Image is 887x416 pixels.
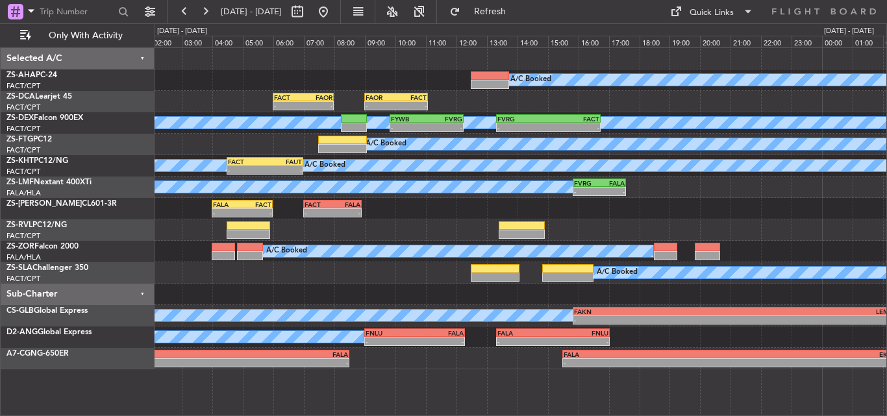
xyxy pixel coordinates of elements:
[332,201,360,208] div: FALA
[305,201,332,208] div: FACT
[553,329,609,337] div: FNLU
[157,26,207,37] div: [DATE] - [DATE]
[6,350,37,358] span: A7-CGN
[274,93,303,101] div: FACT
[266,241,307,261] div: A/C Booked
[6,157,68,165] a: ZS-KHTPC12/NG
[242,201,271,208] div: FACT
[6,307,34,315] span: CS-GLB
[305,156,345,175] div: A/C Booked
[332,209,360,217] div: -
[6,200,117,208] a: ZS-[PERSON_NAME]CL601-3R
[395,36,426,47] div: 10:00
[824,26,874,37] div: [DATE] - [DATE]
[6,81,40,91] a: FACT/CPT
[6,243,34,251] span: ZS-ZOR
[6,252,41,262] a: FALA/HLA
[243,36,273,47] div: 05:00
[273,36,304,47] div: 06:00
[6,124,40,134] a: FACT/CPT
[228,158,265,165] div: FACT
[34,31,137,40] span: Only With Activity
[549,123,600,131] div: -
[396,93,427,101] div: FACT
[574,188,599,195] div: -
[221,6,282,18] span: [DATE] - [DATE]
[414,337,464,345] div: -
[548,36,579,47] div: 15:00
[6,178,34,186] span: ZS-LMF
[334,36,365,47] div: 08:00
[518,36,548,47] div: 14:00
[6,71,57,79] a: ZS-AHAPC-24
[664,1,760,22] button: Quick Links
[303,102,332,110] div: -
[391,115,427,123] div: FYWB
[497,337,553,345] div: -
[212,36,243,47] div: 04:00
[427,115,462,123] div: FVRG
[365,36,395,47] div: 09:00
[40,2,114,21] input: Trip Number
[6,274,40,284] a: FACT/CPT
[640,36,670,47] div: 18:00
[265,158,302,165] div: FAUT
[366,134,406,154] div: A/C Booked
[700,36,731,47] div: 20:00
[151,36,182,47] div: 02:00
[822,36,853,47] div: 00:00
[669,36,700,47] div: 19:00
[574,179,599,187] div: FVRG
[305,209,332,217] div: -
[366,93,396,101] div: FAOR
[6,231,40,241] a: FACT/CPT
[6,221,32,229] span: ZS-RVL
[6,114,34,122] span: ZS-DEX
[182,36,212,47] div: 03:00
[6,264,32,272] span: ZS-SLA
[6,264,88,272] a: ZS-SLAChallenger 350
[366,329,415,337] div: FNLU
[6,114,83,122] a: ZS-DEXFalcon 900EX
[487,36,518,47] div: 13:00
[427,123,462,131] div: -
[497,329,553,337] div: FALA
[6,93,35,101] span: ZS-DCA
[574,308,734,315] div: FAKN
[6,71,36,79] span: ZS-AHA
[228,166,265,174] div: -
[171,350,347,358] div: FALA
[510,70,551,90] div: A/C Booked
[761,36,792,47] div: 22:00
[792,36,822,47] div: 23:00
[574,316,734,324] div: -
[414,329,464,337] div: FALA
[463,7,518,16] span: Refresh
[564,350,731,358] div: FALA
[391,123,427,131] div: -
[553,337,609,345] div: -
[6,157,34,165] span: ZS-KHT
[564,359,731,367] div: -
[426,36,456,47] div: 11:00
[456,36,487,47] div: 12:00
[497,123,549,131] div: -
[549,115,600,123] div: FACT
[6,136,52,143] a: ZS-FTGPC12
[731,36,761,47] div: 21:00
[6,178,92,186] a: ZS-LMFNextant 400XTi
[6,350,69,358] a: A7-CGNG-650ER
[171,359,347,367] div: -
[242,209,271,217] div: -
[6,103,40,112] a: FACT/CPT
[303,93,332,101] div: FAOR
[14,25,141,46] button: Only With Activity
[396,102,427,110] div: -
[6,136,33,143] span: ZS-FTG
[213,209,242,217] div: -
[690,6,734,19] div: Quick Links
[304,36,334,47] div: 07:00
[6,188,41,198] a: FALA/HLA
[579,36,609,47] div: 16:00
[6,167,40,177] a: FACT/CPT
